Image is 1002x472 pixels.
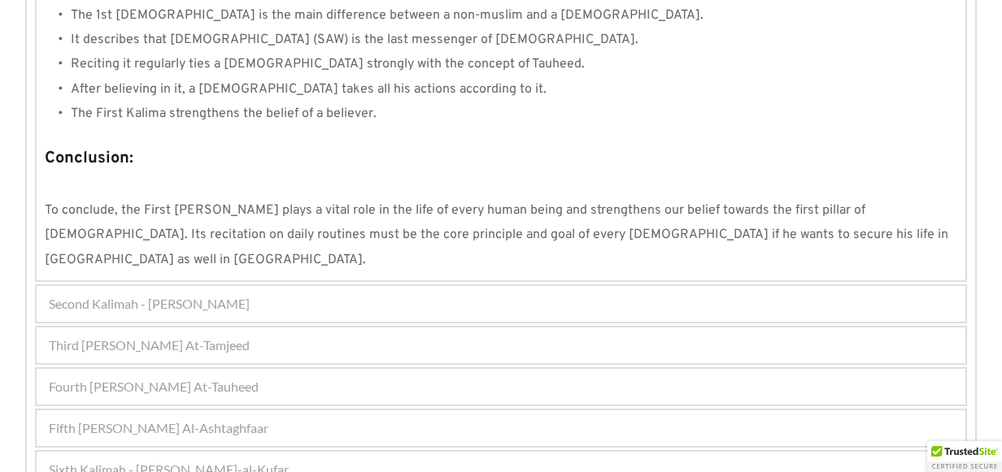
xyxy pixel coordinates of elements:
span: To conclude, the First [PERSON_NAME] plays a vital role in the life of every human being and stre... [45,202,952,268]
span: The First Kalima strengthens the belief of a believer. [71,106,377,122]
div: TrustedSite Certified [927,441,1002,472]
strong: Conclusion: [45,148,133,169]
span: After believing in it, a [DEMOGRAPHIC_DATA] takes all his actions according to it. [71,81,547,97]
span: Third [PERSON_NAME] At-Tamjeed [49,336,250,355]
span: Fourth [PERSON_NAME] At-Tauheed [49,377,259,396]
span: Reciting it regularly ties a [DEMOGRAPHIC_DATA] strongly with the concept of Tauheed. [71,56,585,72]
span: The 1st [DEMOGRAPHIC_DATA] is the main difference between a non-muslim and a [DEMOGRAPHIC_DATA]. [71,7,704,24]
span: It describes that [DEMOGRAPHIC_DATA] (SAW) is the last messenger of [DEMOGRAPHIC_DATA]. [71,32,638,48]
span: Fifth [PERSON_NAME] Al-Ashtaghfaar [49,418,268,438]
span: Second Kalimah - [PERSON_NAME] [49,294,250,314]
